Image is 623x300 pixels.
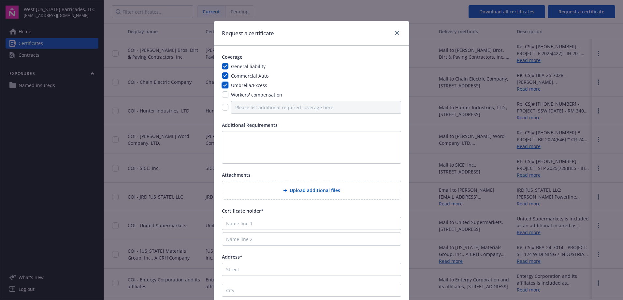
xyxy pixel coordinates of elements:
[231,82,267,88] span: Umbrella/Excess
[222,263,401,276] input: Street
[222,284,401,297] input: City
[393,29,401,37] a: close
[231,92,282,98] span: Workers' compensation
[222,217,401,230] input: Name line 1
[222,232,401,246] input: Name line 2
[222,208,264,214] span: Certificate holder*
[222,172,251,178] span: Attachments
[222,54,242,60] span: Coverage
[222,181,401,200] div: Upload additional files
[231,73,268,79] span: Commercial Auto
[290,187,340,194] span: Upload additional files
[231,101,401,114] input: Please list additional required coverage here
[231,63,266,69] span: General liability
[222,254,242,260] span: Address*
[222,29,274,37] h1: Request a certificate
[222,122,278,128] span: Additional Requirements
